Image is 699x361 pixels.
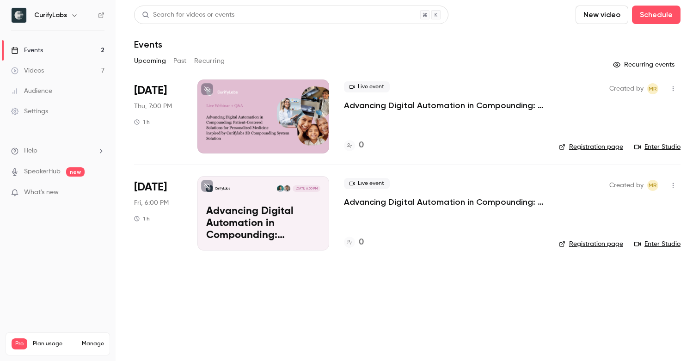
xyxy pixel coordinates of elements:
[197,176,329,250] a: Advancing Digital Automation in Compounding: Patient-Centered Solutions for Personalized Medicine...
[634,239,681,249] a: Enter Studio
[134,102,172,111] span: Thu, 7:00 PM
[293,185,320,192] span: [DATE] 6:00 PM
[66,167,85,177] span: new
[344,81,390,92] span: Live event
[344,139,364,152] a: 0
[215,186,230,191] p: CurifyLabs
[11,107,48,116] div: Settings
[576,6,628,24] button: New video
[194,54,225,68] button: Recurring
[134,118,150,126] div: 1 h
[173,54,187,68] button: Past
[134,198,169,208] span: Fri, 6:00 PM
[344,236,364,249] a: 0
[649,83,657,94] span: MR
[277,185,283,192] img: Ludmila Hrižanovska
[134,39,162,50] h1: Events
[609,57,681,72] button: Recurring events
[284,185,290,192] img: Niklas Sandler
[632,6,681,24] button: Schedule
[344,196,544,208] a: Advancing Digital Automation in Compounding: Patient-Centered Solutions for Personalized Medicine...
[93,189,104,197] iframe: Noticeable Trigger
[24,188,59,197] span: What's new
[12,338,27,349] span: Pro
[24,146,37,156] span: Help
[647,83,658,94] span: Marion Roussel
[634,142,681,152] a: Enter Studio
[559,142,623,152] a: Registration page
[34,11,67,20] h6: CurifyLabs
[134,176,183,250] div: Sep 19 Fri, 6:00 PM (Europe/Helsinki)
[609,180,644,191] span: Created by
[344,100,544,111] a: Advancing Digital Automation in Compounding: Patient-Centered Solutions for Personalized Medicine...
[11,46,43,55] div: Events
[134,80,183,153] div: Sep 18 Thu, 7:00 PM (Europe/Helsinki)
[11,66,44,75] div: Videos
[11,86,52,96] div: Audience
[12,8,26,23] img: CurifyLabs
[11,146,104,156] li: help-dropdown-opener
[142,10,234,20] div: Search for videos or events
[33,340,76,348] span: Plan usage
[649,180,657,191] span: MR
[647,180,658,191] span: Marion Roussel
[24,167,61,177] a: SpeakerHub
[609,83,644,94] span: Created by
[359,236,364,249] h4: 0
[82,340,104,348] a: Manage
[134,215,150,222] div: 1 h
[359,139,364,152] h4: 0
[344,178,390,189] span: Live event
[206,206,320,241] p: Advancing Digital Automation in Compounding: Patient-Centered Solutions for Personalized Medicine...
[134,54,166,68] button: Upcoming
[559,239,623,249] a: Registration page
[134,83,167,98] span: [DATE]
[134,180,167,195] span: [DATE]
